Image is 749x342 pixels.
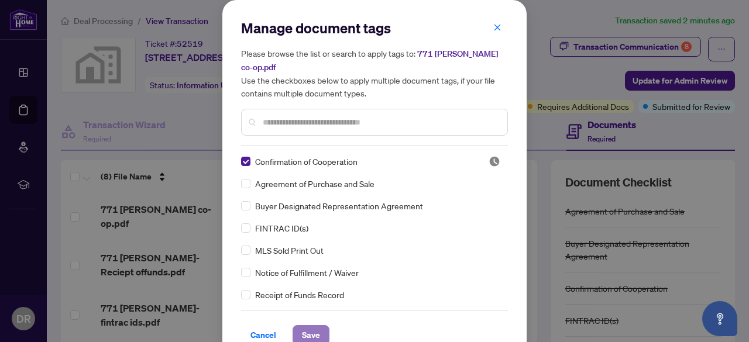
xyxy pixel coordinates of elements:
span: Agreement of Purchase and Sale [255,177,374,190]
span: Buyer Designated Representation Agreement [255,199,423,212]
span: Notice of Fulfillment / Waiver [255,266,359,279]
h5: Please browse the list or search to apply tags to: Use the checkboxes below to apply multiple doc... [241,47,508,99]
span: Receipt of Funds Record [255,288,344,301]
h2: Manage document tags [241,19,508,37]
img: status [489,156,500,167]
span: Confirmation of Cooperation [255,155,358,168]
span: MLS Sold Print Out [255,244,324,257]
span: Pending Review [489,156,500,167]
span: close [493,23,501,32]
button: Open asap [702,301,737,336]
span: FINTRAC ID(s) [255,222,308,234]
